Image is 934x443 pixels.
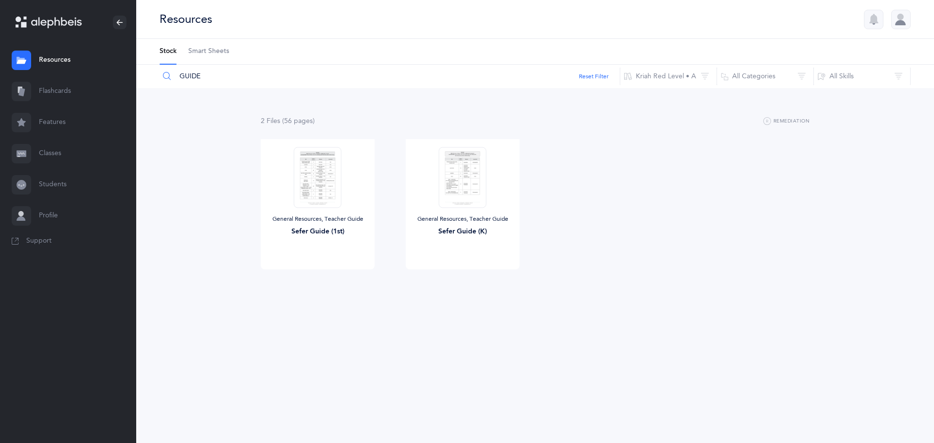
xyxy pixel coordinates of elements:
[717,65,814,88] button: All Categories
[26,236,52,246] span: Support
[188,47,229,56] span: Smart Sheets
[439,147,486,208] img: Sefer_Guide_-_Red_A_-_Kindergarten_thumbnail_1757362169.png
[813,65,911,88] button: All Skills
[413,215,512,223] div: General Resources, Teacher Guide
[269,227,367,237] div: Sefer Guide (1st)
[269,215,367,223] div: General Resources, Teacher Guide
[160,11,212,27] div: Resources
[579,72,609,81] button: Reset Filter
[310,117,313,125] span: s
[159,65,620,88] input: Search Resources
[277,117,280,125] span: s
[763,116,809,127] button: Remediation
[282,117,315,125] span: (56 page )
[261,117,280,125] span: 2 File
[413,227,512,237] div: Sefer Guide (K)
[294,147,341,208] img: Sefer_Guide_-_Red_A_-_First_Grade_thumbnail_1757362145.png
[620,65,717,88] button: Kriah Red Level • A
